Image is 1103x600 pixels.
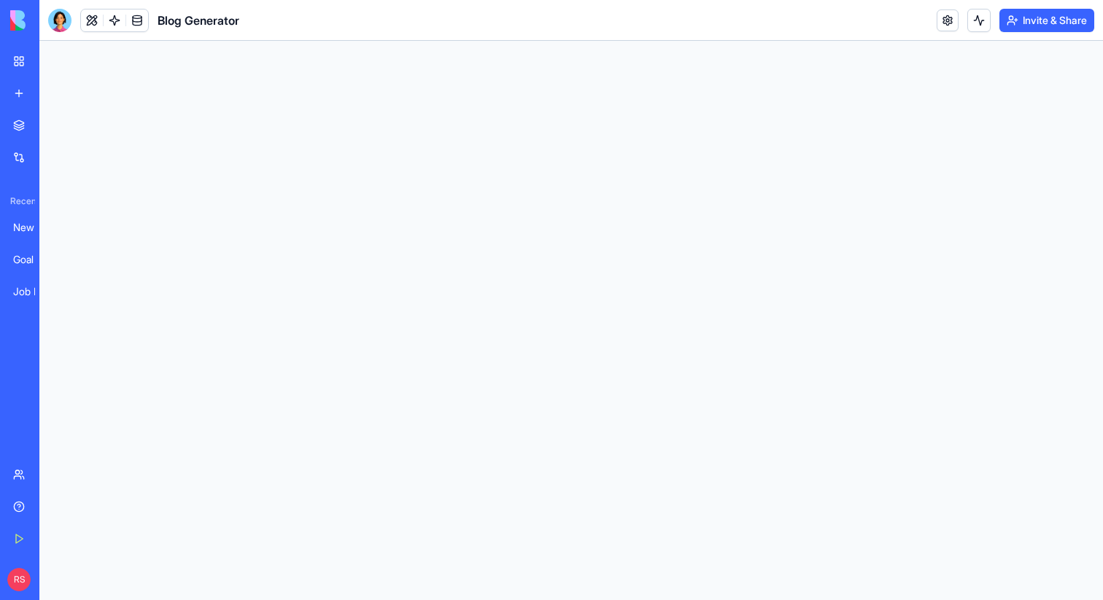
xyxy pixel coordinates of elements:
a: Goal Tracker Pro [4,245,63,274]
button: Invite & Share [999,9,1094,32]
a: New App [4,213,63,242]
div: New App [13,220,54,235]
span: Recent [4,195,35,207]
div: Goal Tracker Pro [13,252,54,267]
span: RS [7,568,31,591]
span: Blog Generator [158,12,239,29]
a: Job Board Manager [4,277,63,306]
img: logo [10,10,101,31]
div: Job Board Manager [13,284,54,299]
